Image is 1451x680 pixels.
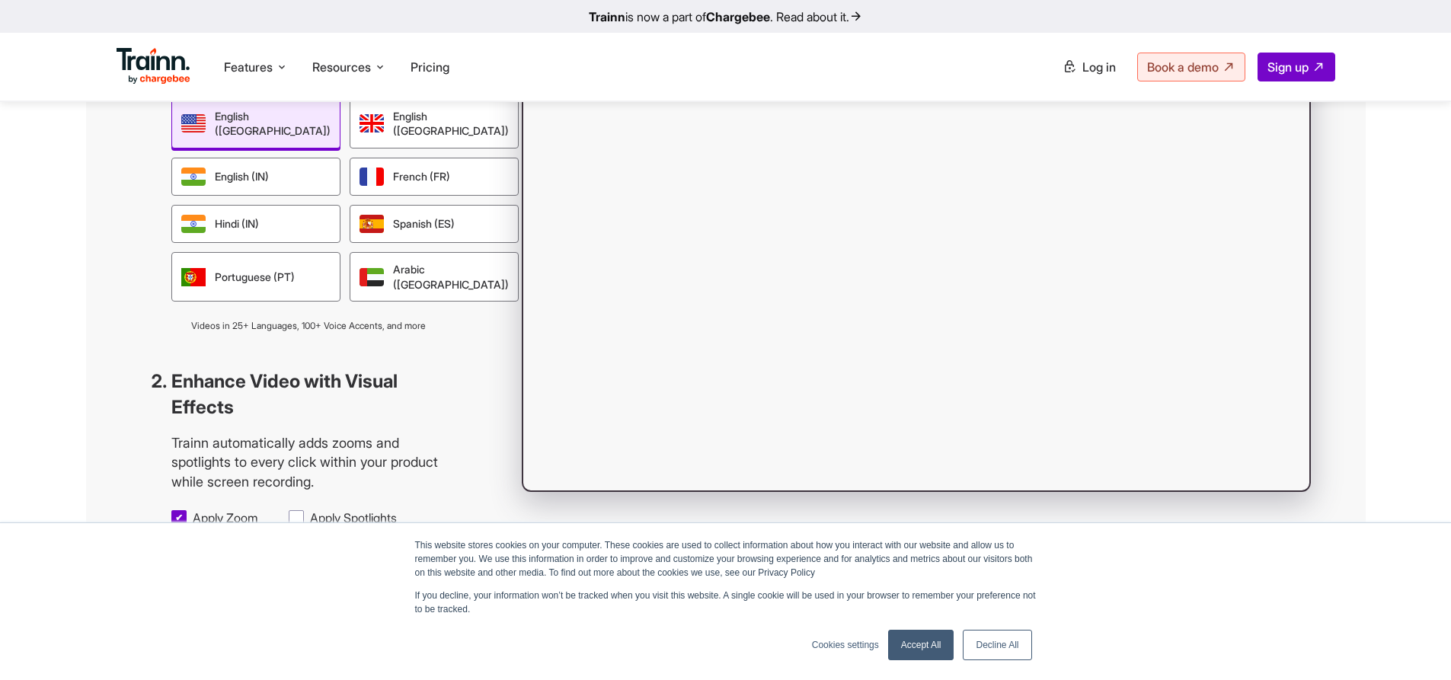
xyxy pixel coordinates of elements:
a: Log in [1053,53,1125,81]
img: spanish | Trainn [360,215,384,233]
span: Features [224,59,273,75]
img: portugese | Trainn [181,268,206,286]
span: Apply Zoom [193,509,258,526]
p: If you decline, your information won’t be tracked when you visit this website. A single cookie wi... [415,589,1037,616]
div: English ([GEOGRAPHIC_DATA]) [171,99,340,148]
p: Videos in 25+ Languages, 100+ Voice Accents, and more [171,320,446,332]
img: arabic | Trainn [360,268,384,286]
div: Spanish (ES) [350,205,519,243]
a: Decline All [963,630,1031,660]
img: us english | Trainn [181,114,206,132]
p: Trainn automatically adds zooms and spotlights to every click within your product while screen re... [171,433,446,491]
span: Resources [312,59,371,75]
span: Sign up [1267,59,1309,75]
span: Log in [1082,59,1116,75]
span: Apply Spotlights [310,509,397,526]
a: Cookies settings [812,638,879,652]
div: English (IN) [171,158,340,196]
b: Chargebee [706,9,770,24]
h3: Enhance Video with Visual Effects [171,369,446,420]
img: indian english | Trainn [181,168,206,186]
img: Trainn Logo [117,48,191,85]
a: Accept All [888,630,954,660]
span: Book a demo [1147,59,1219,75]
a: Book a demo [1137,53,1245,81]
img: uk english | Trainn [360,114,384,132]
b: Trainn [589,9,625,24]
div: Hindi (IN) [171,205,340,243]
a: Pricing [411,59,449,75]
div: Portuguese (PT) [171,252,340,302]
img: hindi | Trainn [181,215,206,233]
p: This website stores cookies on your computer. These cookies are used to collect information about... [415,538,1037,579]
a: Sign up [1258,53,1335,81]
div: English ([GEOGRAPHIC_DATA]) [350,99,519,148]
div: French (FR) [350,158,519,196]
div: Arabic ([GEOGRAPHIC_DATA]) [350,252,519,302]
img: french | Trainn [360,168,384,186]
